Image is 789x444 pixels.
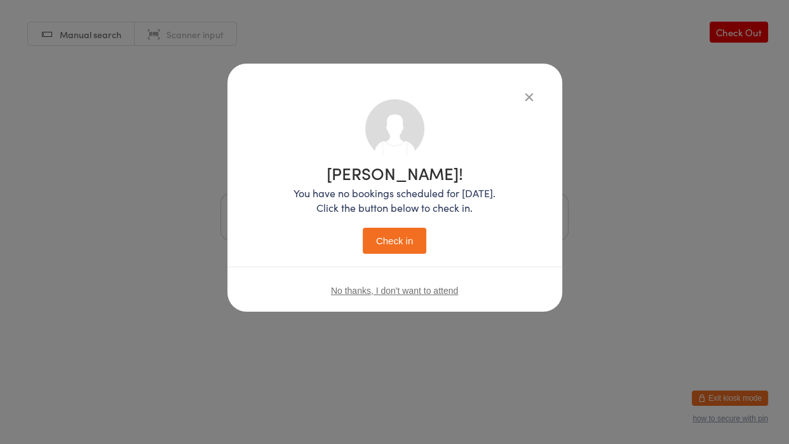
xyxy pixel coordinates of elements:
[363,228,426,254] button: Check in
[365,99,424,158] img: no_photo.png
[331,286,458,296] button: No thanks, I don't want to attend
[293,165,496,181] h1: [PERSON_NAME]!
[293,186,496,215] p: You have no bookings scheduled for [DATE]. Click the button below to check in.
